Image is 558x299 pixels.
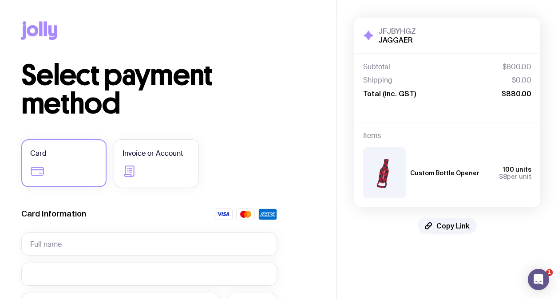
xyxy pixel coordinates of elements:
[378,35,416,44] h2: JAGGAER
[30,270,268,278] iframe: Secure card number input frame
[30,148,47,159] span: Card
[21,61,315,118] h1: Select payment method
[123,148,183,159] span: Invoice or Account
[528,269,549,290] div: Open Intercom Messenger
[502,89,531,98] span: $880.00
[363,76,392,85] span: Shipping
[410,169,479,177] h3: Custom Bottle Opener
[503,166,531,173] span: 100 units
[21,209,86,219] label: Card Information
[378,27,416,35] h3: JFJBYHGZ
[499,173,531,180] span: per unit
[363,131,531,140] h4: Items
[363,63,390,71] span: Subtotal
[418,218,477,234] button: Copy Link
[503,63,531,71] span: $800.00
[499,173,507,180] span: $8
[512,76,531,85] span: $0.00
[21,232,277,256] input: Full name
[363,89,416,98] span: Total (inc. GST)
[546,269,553,276] span: 1
[436,221,470,230] span: Copy Link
